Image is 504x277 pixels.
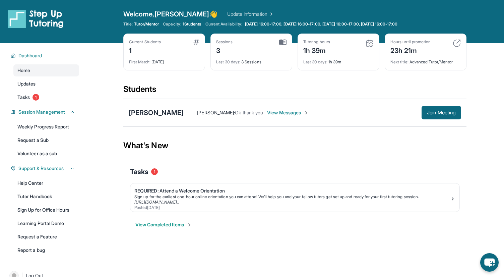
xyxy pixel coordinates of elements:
a: Learning Portal Demo [13,217,79,229]
span: Tasks [17,94,30,101]
div: Sign up for the earliest one-hour online orientation you can attend! We’ll help you and your fell... [134,194,450,200]
span: Next title : [390,59,408,64]
span: Last 30 days : [303,59,327,64]
a: Report a bug [13,244,79,256]
span: [DATE] 16:00-17:00, [DATE] 16:00-17:00, [DATE] 16:00-17:00, [DATE] 16:00-17:00 [245,21,397,27]
span: Join Meeting [427,111,456,115]
img: card [366,39,374,47]
button: Session Management [16,109,75,115]
span: Home [17,67,30,74]
span: Welcome, [PERSON_NAME] 👋 [123,9,218,19]
a: Tasks1 [13,91,79,103]
div: Current Students [129,39,161,45]
a: Weekly Progress Report [13,121,79,133]
div: Hours until promotion [390,39,431,45]
div: What's New [123,131,466,160]
span: Updates [17,80,36,87]
span: Tasks [130,167,148,176]
div: Posted [DATE] [134,205,450,210]
span: Dashboard [18,52,42,59]
span: 1 Students [183,21,201,27]
button: Support & Resources [16,165,75,172]
div: 1h 39m [303,55,374,65]
a: REQUIRED: Attend a Welcome OrientationSign up for the earliest one-hour online orientation you ca... [130,183,459,212]
button: Join Meeting [422,106,461,119]
span: Tutor/Mentor [134,21,159,27]
a: Update Information [227,11,274,17]
a: Help Center [13,177,79,189]
div: REQUIRED: Attend a Welcome Orientation [134,187,450,194]
img: card [193,39,199,45]
div: 1h 39m [303,45,330,55]
span: Last 30 days : [216,59,240,64]
a: Tutor Handbook [13,190,79,203]
a: Volunteer as a sub [13,148,79,160]
span: Support & Resources [18,165,64,172]
a: [DATE] 16:00-17:00, [DATE] 16:00-17:00, [DATE] 16:00-17:00, [DATE] 16:00-17:00 [244,21,399,27]
span: Ok thank you [235,110,263,115]
img: Chevron-Right [304,110,309,115]
span: Title: [123,21,133,27]
button: View Completed Items [135,221,192,228]
div: Tutoring hours [303,39,330,45]
button: chat-button [480,253,499,272]
img: logo [8,9,64,28]
span: 1 [33,94,39,101]
button: Dashboard [16,52,75,59]
div: 23h 21m [390,45,431,55]
a: Sign Up for Office Hours [13,204,79,216]
span: [PERSON_NAME] : [197,110,235,115]
div: 3 [216,45,233,55]
a: Request a Feature [13,231,79,243]
span: 1 [151,168,158,175]
div: Students [123,84,466,99]
img: Chevron Right [267,11,274,17]
a: Updates [13,78,79,90]
a: [URL][DOMAIN_NAME].. [134,200,179,205]
span: Session Management [18,109,65,115]
div: [DATE] [129,55,199,65]
span: First Match : [129,59,150,64]
div: Sessions [216,39,233,45]
span: View Messages [267,109,309,116]
div: 3 Sessions [216,55,287,65]
img: card [279,39,287,45]
div: 1 [129,45,161,55]
a: Request a Sub [13,134,79,146]
a: Home [13,64,79,76]
img: card [453,39,461,47]
span: Capacity: [163,21,181,27]
span: Current Availability: [205,21,242,27]
div: Advanced Tutor/Mentor [390,55,461,65]
div: [PERSON_NAME] [129,108,184,117]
